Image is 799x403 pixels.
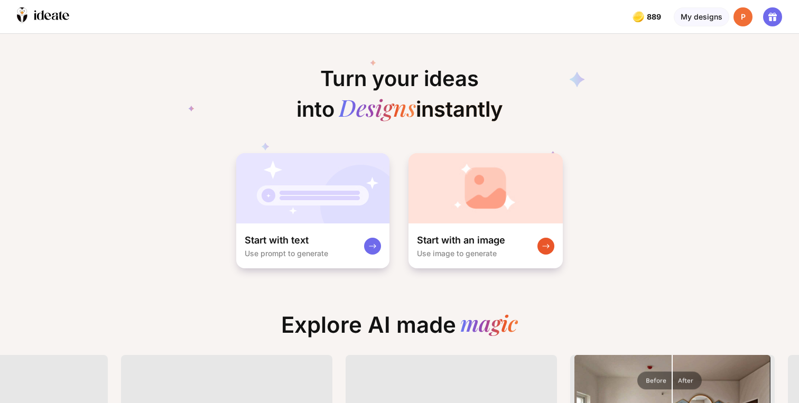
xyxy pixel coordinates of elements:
[417,234,505,247] div: Start with an image
[245,234,309,247] div: Start with text
[674,7,729,26] div: My designs
[236,153,389,223] img: startWithTextCardBg.jpg
[647,13,663,21] span: 889
[460,312,518,338] div: magic
[417,249,497,258] div: Use image to generate
[245,249,328,258] div: Use prompt to generate
[273,312,526,346] div: Explore AI made
[733,7,752,26] div: P
[408,153,563,223] img: startWithImageCardBg.jpg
